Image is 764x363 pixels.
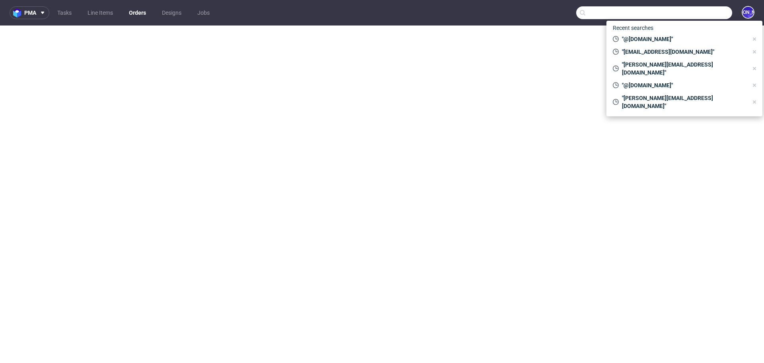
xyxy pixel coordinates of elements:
[193,6,214,19] a: Jobs
[24,10,36,16] span: pma
[619,94,748,110] span: "[PERSON_NAME][EMAIL_ADDRESS][DOMAIN_NAME]"
[619,48,748,56] span: "[EMAIL_ADDRESS][DOMAIN_NAME]"
[619,81,748,89] span: "@[DOMAIN_NAME]"
[619,61,748,77] span: "[PERSON_NAME][EMAIL_ADDRESS][DOMAIN_NAME]"
[157,6,186,19] a: Designs
[124,6,151,19] a: Orders
[10,6,49,19] button: pma
[83,6,118,19] a: Line Items
[610,22,657,34] span: Recent searches
[619,35,748,43] span: "@[DOMAIN_NAME]"
[13,8,24,18] img: logo
[743,7,754,18] figcaption: [PERSON_NAME]
[53,6,76,19] a: Tasks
